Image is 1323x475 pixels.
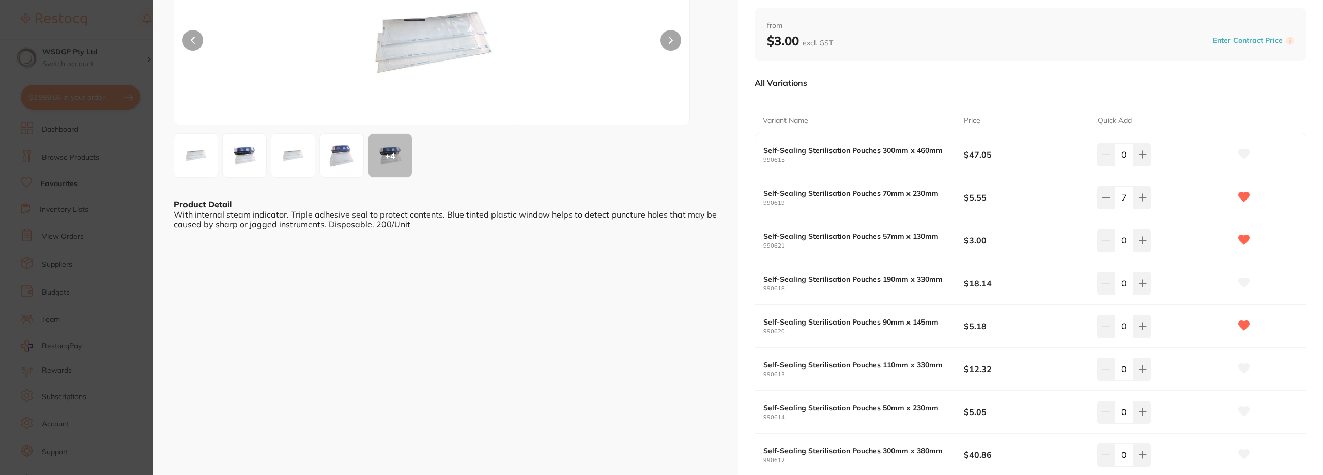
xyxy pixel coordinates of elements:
[368,133,412,178] button: +4
[964,235,1084,246] b: $3.00
[964,320,1084,332] b: $5.18
[174,210,717,229] div: With internal steam indicator. Triple adhesive seal to protect contents. Blue tinted plastic wind...
[1286,37,1294,45] label: i
[763,318,944,326] b: Self-Sealing Sterilisation Pouches 90mm x 145mm
[964,278,1084,289] b: $18.14
[177,137,214,174] img: NDYtanBn
[226,137,263,174] img: NGMtanBn
[964,116,980,126] p: Price
[274,137,312,174] img: YjUtanBn
[763,361,944,369] b: Self-Sealing Sterilisation Pouches 110mm x 330mm
[964,149,1084,160] b: $47.05
[763,232,944,240] b: Self-Sealing Sterilisation Pouches 57mm x 130mm
[767,33,833,49] b: $3.00
[763,275,944,283] b: Self-Sealing Sterilisation Pouches 190mm x 330mm
[964,406,1084,418] b: $5.05
[763,200,964,206] small: 990619
[755,78,807,88] p: All Variations
[763,242,964,249] small: 990621
[964,363,1084,375] b: $12.32
[763,457,964,464] small: 990612
[368,134,412,177] div: + 4
[1098,116,1132,126] p: Quick Add
[763,189,944,197] b: Self-Sealing Sterilisation Pouches 70mm x 230mm
[763,146,944,155] b: Self-Sealing Sterilisation Pouches 300mm x 460mm
[763,414,964,421] small: 990614
[964,449,1084,461] b: $40.86
[763,371,964,378] small: 990613
[763,157,964,163] small: 990615
[767,21,1294,31] span: from
[763,328,964,335] small: 990620
[174,199,232,209] b: Product Detail
[763,447,944,455] b: Self-Sealing Sterilisation Pouches 300mm x 380mm
[964,192,1084,203] b: $5.55
[763,285,964,292] small: 990618
[763,116,808,126] p: Variant Name
[763,404,944,412] b: Self-Sealing Sterilisation Pouches 50mm x 230mm
[323,137,360,174] img: ZWItanBn
[803,38,833,48] span: excl. GST
[1210,36,1286,45] button: Enter Contract Price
